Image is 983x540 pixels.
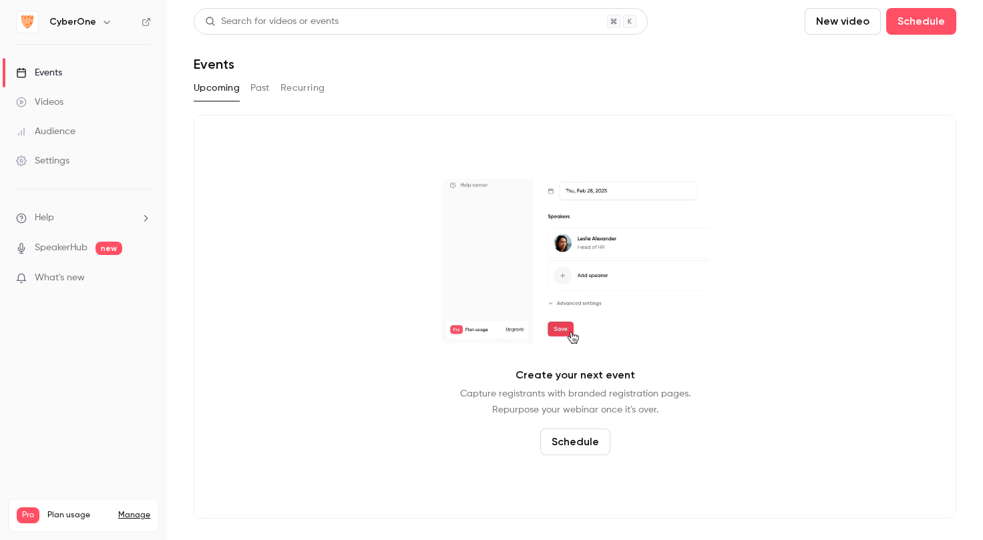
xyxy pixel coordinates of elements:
button: Schedule [540,429,610,455]
h1: Events [194,56,234,72]
div: Videos [16,95,63,109]
h6: CyberOne [49,15,96,29]
div: Settings [16,154,69,168]
button: Recurring [280,77,325,99]
iframe: Noticeable Trigger [135,272,151,284]
button: New video [805,8,881,35]
a: SpeakerHub [35,241,87,255]
span: Pro [17,507,39,523]
span: new [95,242,122,255]
div: Search for videos or events [205,15,339,29]
img: CyberOne [17,11,38,33]
p: Capture registrants with branded registration pages. Repurpose your webinar once it's over. [460,386,691,418]
button: Schedule [886,8,956,35]
div: Audience [16,125,75,138]
button: Upcoming [194,77,240,99]
span: What's new [35,271,85,285]
li: help-dropdown-opener [16,211,151,225]
div: Events [16,66,62,79]
span: Help [35,211,54,225]
a: Manage [118,510,150,521]
span: Plan usage [47,510,110,521]
button: Past [250,77,270,99]
p: Create your next event [516,367,635,383]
